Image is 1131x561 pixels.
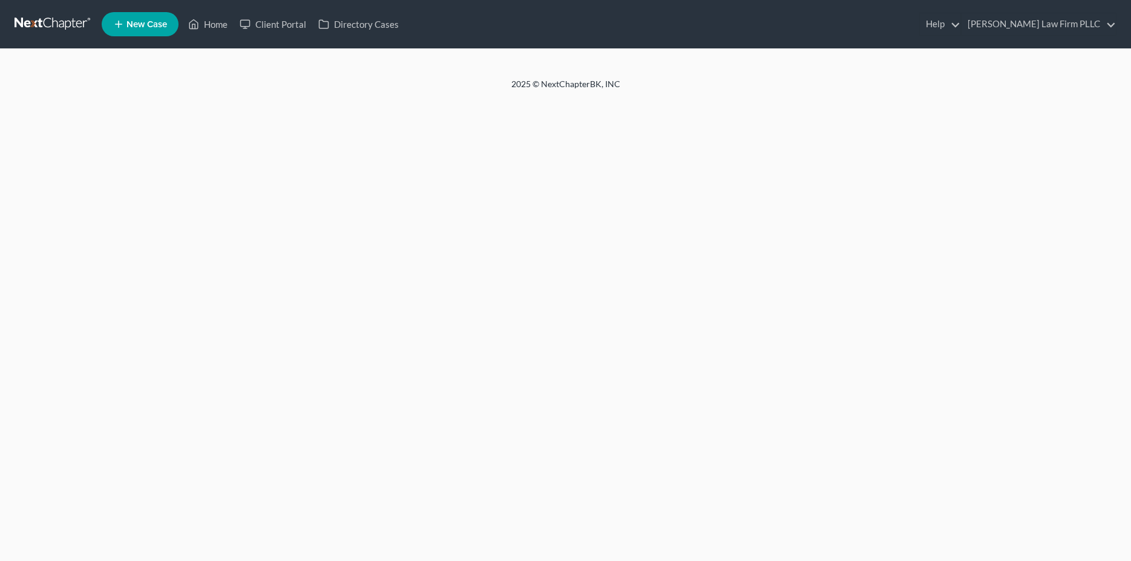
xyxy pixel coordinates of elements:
new-legal-case-button: New Case [102,12,179,36]
div: 2025 © NextChapterBK, INC [221,78,911,100]
a: Directory Cases [312,13,405,35]
a: Client Portal [234,13,312,35]
a: Help [920,13,960,35]
a: Home [182,13,234,35]
a: [PERSON_NAME] Law Firm PLLC [962,13,1116,35]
